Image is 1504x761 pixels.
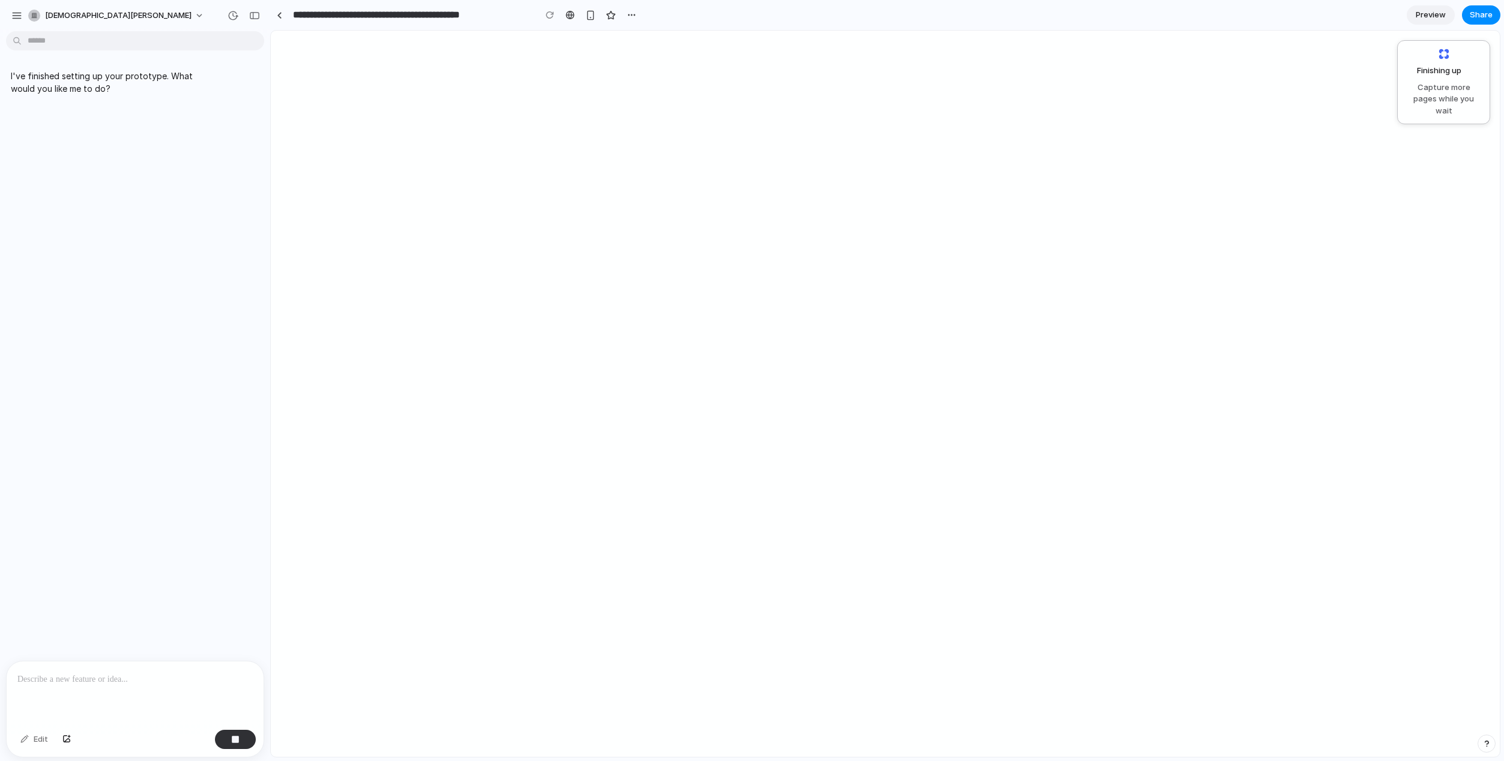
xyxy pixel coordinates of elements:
[11,70,211,95] p: I've finished setting up your prototype. What would you like me to do?
[1462,5,1500,25] button: Share
[23,6,210,25] button: [DEMOGRAPHIC_DATA][PERSON_NAME]
[1416,9,1446,21] span: Preview
[1405,82,1482,117] span: Capture more pages while you wait
[1408,65,1461,77] span: Finishing up
[1407,5,1455,25] a: Preview
[45,10,192,22] span: [DEMOGRAPHIC_DATA][PERSON_NAME]
[1470,9,1493,21] span: Share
